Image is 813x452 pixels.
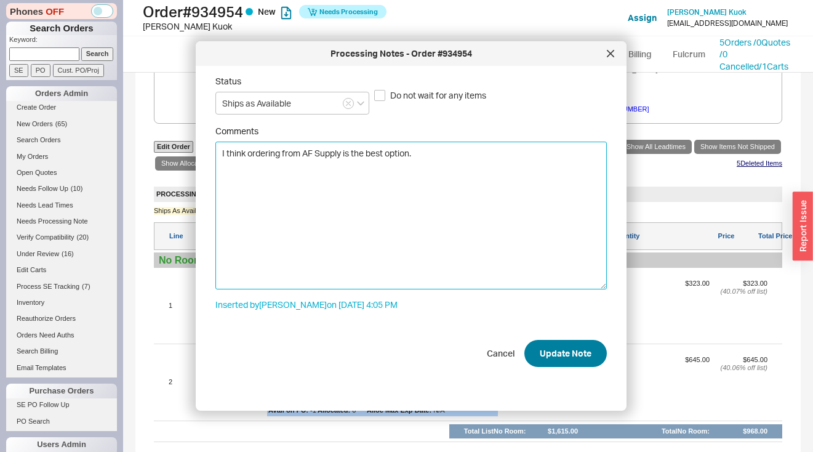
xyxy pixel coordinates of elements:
span: $323.00 [743,280,767,287]
a: Needs Follow Up(10) [6,182,117,195]
a: Search Billing [6,345,117,358]
button: Update Note [524,340,607,367]
span: Do not wait for any items [390,89,486,102]
a: Edit Order [154,141,193,153]
a: Create Order [6,101,117,114]
span: ( 16 ) [62,250,74,257]
a: PO Search [6,415,117,428]
a: Show Allocated [155,156,214,171]
span: Under Review [17,250,59,257]
a: Email Templates [6,361,117,374]
span: $645.00 [685,356,710,363]
span: ( 10 ) [71,185,83,192]
textarea: Comments [215,142,607,289]
a: Fulcrum [664,43,715,65]
input: Select... [215,92,369,115]
div: 07024 [588,92,765,100]
p: Keyword: [9,35,117,47]
a: SE PO Follow Up [6,398,117,411]
h1: Search Orders [6,22,117,35]
span: ( 65 ) [55,120,68,127]
span: ( 7 ) [82,283,90,290]
span: Status [215,76,241,86]
button: Needs Processing [299,5,386,18]
div: No Room [159,254,777,266]
input: Cust. PO/Proj [53,64,104,77]
div: NJ [588,79,765,87]
a: 5Deleted Items [737,159,782,167]
div: Users Admin [6,437,117,452]
a: Edit Carts [6,264,117,276]
span: ( 20 ) [77,233,89,241]
div: Price [642,232,734,240]
a: My Orders [6,150,117,163]
a: 5Orders /0Quotes /0 Cancelled [719,37,790,71]
div: ( 40.06 % off list) [712,364,767,372]
a: New Orders(65) [6,118,117,131]
div: Delivery Phone: [172,105,264,113]
span: Cancel [487,347,515,360]
span: [PERSON_NAME] Kuok [667,7,747,17]
input: Search [81,47,114,60]
div: 1 [169,302,196,310]
div: State: [172,79,264,87]
span: $323.00 [685,280,710,287]
div: Line [169,232,197,240]
a: Process SE Tracking(7) [6,280,117,293]
a: Reauthorize Orders [6,312,117,325]
div: Ships As Available [154,207,209,215]
input: PO [31,64,50,77]
input: Do not wait for any items [374,90,385,101]
span: $645.00 [743,356,767,363]
a: Under Review(16) [6,248,117,260]
span: PROCESSING NOTES [156,190,226,198]
div: Purchase Orders [6,384,117,398]
div: Inserted by [PERSON_NAME] on [DATE] 4:05 PM [215,299,607,311]
a: /1Carts [759,61,788,71]
span: New Orders [17,120,53,127]
h1: Order # 934954 [143,3,410,20]
div: $968.00 [743,427,767,435]
span: Needs Processing Note [17,217,88,225]
div: Zip Code: [172,92,264,100]
div: Processing Notes - Order #934954 [202,47,601,60]
a: Open Quotes [6,166,117,179]
span: Verify Compatibility [17,233,74,241]
a: Needs Lead Times [6,199,117,212]
div: Orders Admin [6,86,117,101]
span: OFF [46,5,64,18]
input: SE [9,64,28,77]
span: Needs Processing [319,3,378,20]
a: Verify Compatibility(20) [6,231,117,244]
div: Phones [6,3,117,19]
svg: open menu [357,101,364,106]
span: Update Note [540,346,591,361]
span: New [258,6,276,17]
span: Needs Follow Up [17,185,68,192]
a: Billing [619,43,662,65]
a: Inventory [6,296,117,309]
div: $1,615.00 [548,427,578,435]
span: Process SE Tracking [17,283,79,290]
div: Total No Room : [662,427,710,435]
a: Show All Leadtimes [620,140,692,154]
a: Search Orders [6,134,117,147]
a: Orders Need Auths [6,329,117,342]
a: Needs Processing Note [6,215,117,228]
span: Comments [215,126,607,137]
div: ( 40.07 % off list) [712,288,767,296]
button: Assign [628,12,657,24]
div: Total List No Room : [464,427,526,435]
div: 2 [169,378,196,386]
div: Total Price [737,232,792,240]
a: Show Items Not Shipped [694,140,781,154]
div: [PERSON_NAME] Kuok [143,20,410,33]
div: [EMAIL_ADDRESS][DOMAIN_NAME] [667,19,788,28]
a: [PERSON_NAME] Kuok [667,8,747,17]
